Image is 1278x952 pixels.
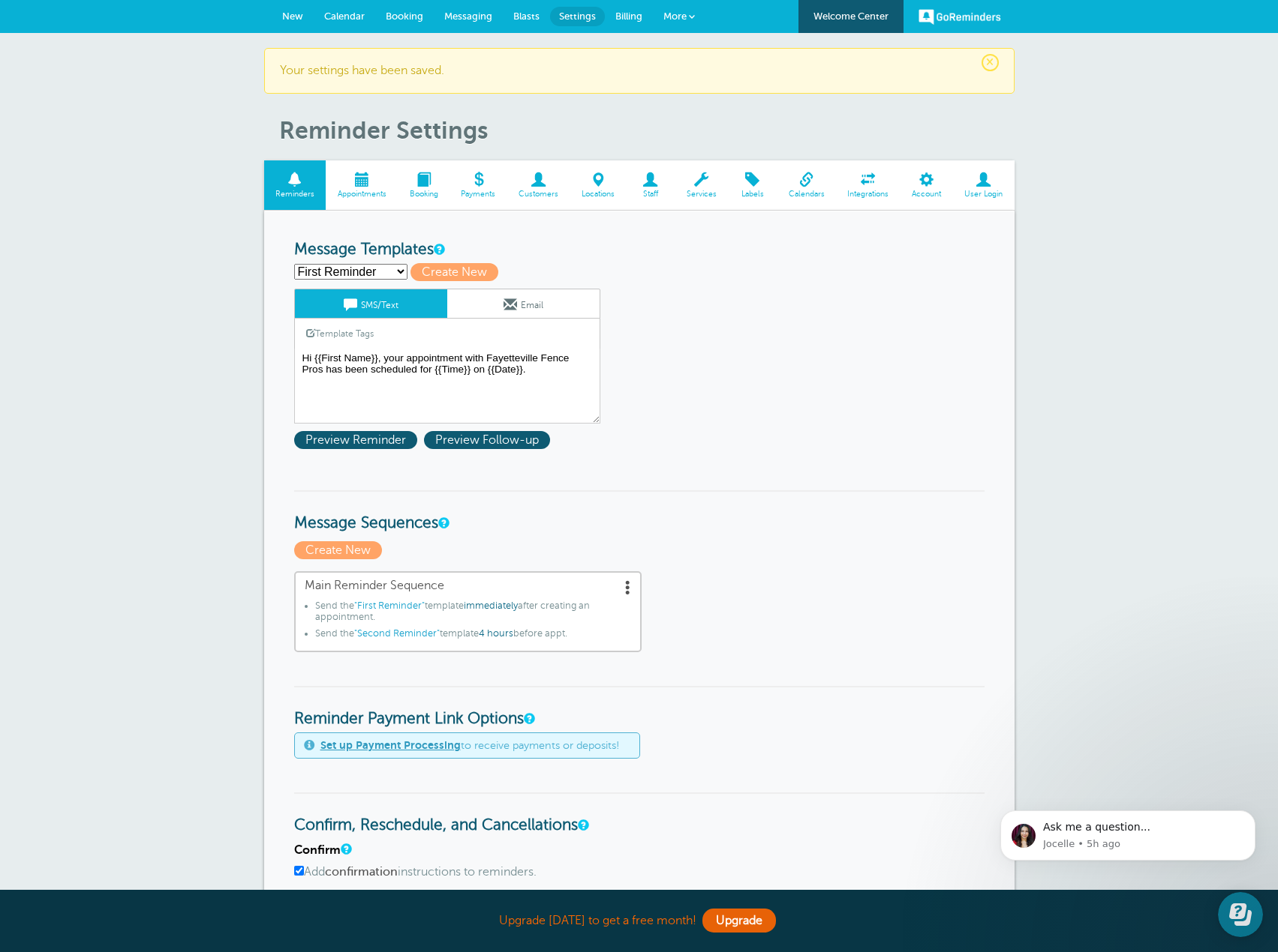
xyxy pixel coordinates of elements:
a: Set up Payment Processing [320,739,461,751]
span: Account [908,190,946,199]
a: Message Sequences allow you to setup multiple reminder schedules that can use different Message T... [438,518,447,528]
span: Billing [615,10,642,22]
div: Upgrade [DATE] to get a free month! [264,905,1015,937]
span: Create New [410,263,498,281]
span: Labels [735,190,769,199]
span: Booking [405,190,442,199]
span: Create New [294,541,382,559]
a: These settings apply to all templates. Automatically add a payment link to your reminders if an a... [524,714,533,723]
a: Appointments [326,160,398,211]
span: Reminders [272,190,319,199]
span: Locations [578,190,619,199]
a: Main Reminder Sequence Send the"First Reminder"templateimmediatelyafter creating an appointment.S... [294,571,642,652]
span: "Second Reminder" [354,628,440,639]
a: This is the wording for your reminder and follow-up messages. You can create multiple templates i... [434,244,443,254]
textarea: Hi {{First Name}}, your appointment with Fayetteville Fence Pros has been scheduled for {{Time}} ... [294,349,600,424]
a: Customers [507,160,570,211]
span: Payments [457,190,500,199]
span: New [282,10,303,22]
span: More [663,10,687,22]
span: to receive payments or deposits! [320,739,619,752]
li: Send the template after creating an appointment. [315,600,631,628]
a: User Login [953,160,1015,211]
span: Calendars [784,190,828,199]
h3: Message Templates [294,241,985,259]
span: User Login [961,190,1007,199]
a: Preview Reminder [294,433,424,447]
a: Create New [410,265,505,279]
span: Settings [559,10,596,22]
a: Labels [728,160,777,211]
span: Preview Follow-up [424,431,550,449]
a: Email [447,289,600,318]
span: Messaging [444,10,492,22]
a: These settings apply to all templates. (They are not per-template settings). You can change the l... [578,820,587,830]
span: Calendar [324,10,365,22]
h3: Message Sequences [294,490,985,533]
span: Main Reminder Sequence [305,579,631,593]
span: Preview Reminder [294,431,417,449]
span: immediately [464,600,518,611]
input: Addconfirmationinstructions to reminders. [294,866,304,876]
a: Create New [294,543,386,557]
a: Payments [450,160,507,211]
span: Services [682,190,720,199]
iframe: Intercom notifications message [978,788,1278,945]
b: confirmation [325,865,398,879]
h4: Confirm [294,843,985,858]
h3: Confirm, Reschedule, and Cancellations [294,792,985,835]
a: Services [675,160,728,211]
a: SMS/Text [295,289,447,318]
a: Account [901,160,953,211]
a: Template Tags [295,319,385,348]
a: Integrations [836,160,901,211]
a: A note will be added to SMS reminders that replying "C" will confirm the appointment. For email r... [341,844,350,854]
span: Customers [515,190,563,199]
span: 4 hours [479,628,513,639]
h3: Reminder Payment Link Options [294,686,985,729]
span: Blasts [513,10,540,22]
span: Integrations [843,190,893,199]
a: Staff [626,160,675,211]
a: Booking [398,160,450,211]
label: Add instructions to reminders. [294,865,985,879]
h1: Reminder Settings [279,116,1015,145]
span: × [982,54,999,71]
a: Upgrade [702,909,776,933]
p: Your settings have been saved. [280,64,999,78]
a: Locations [570,160,627,211]
li: Send the template before appt. [315,628,631,645]
span: Appointments [333,190,390,199]
a: Calendars [777,160,836,211]
span: Staff [633,190,667,199]
span: "First Reminder" [354,600,425,611]
a: Settings [550,7,605,26]
a: Preview Follow-up [424,433,554,447]
span: Booking [386,10,423,22]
